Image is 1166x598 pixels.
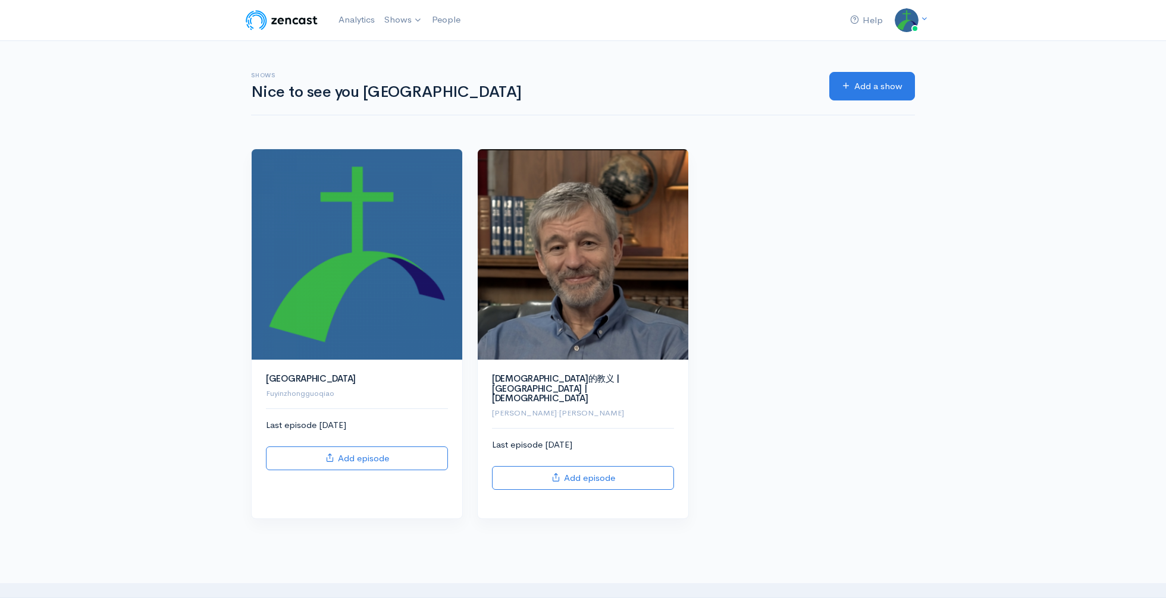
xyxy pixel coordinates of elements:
a: [DEMOGRAPHIC_DATA]的教义 | [GEOGRAPHIC_DATA] | [DEMOGRAPHIC_DATA] [492,373,619,404]
h6: Shows [251,72,815,78]
img: 教会的教义 | 中国桥 | Church [478,149,688,360]
img: ZenCast Logo [244,8,319,32]
a: Analytics [334,7,380,33]
img: ... [895,8,919,32]
a: Shows [380,7,427,33]
img: 福音中国桥 [252,149,462,360]
p: [PERSON_NAME]·[PERSON_NAME] [492,407,674,419]
a: Add episode [492,466,674,490]
a: People [427,7,465,33]
a: Add a show [829,72,915,101]
a: Add episode [266,446,448,471]
div: Last episode [DATE] [492,438,674,490]
p: Fuyinzhongguoqiao [266,388,448,399]
h1: Nice to see you [GEOGRAPHIC_DATA] [251,84,815,101]
iframe: gist-messenger-bubble-iframe [1126,558,1154,586]
a: [GEOGRAPHIC_DATA] [266,373,356,384]
div: Last episode [DATE] [266,418,448,470]
a: Help [845,8,888,33]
